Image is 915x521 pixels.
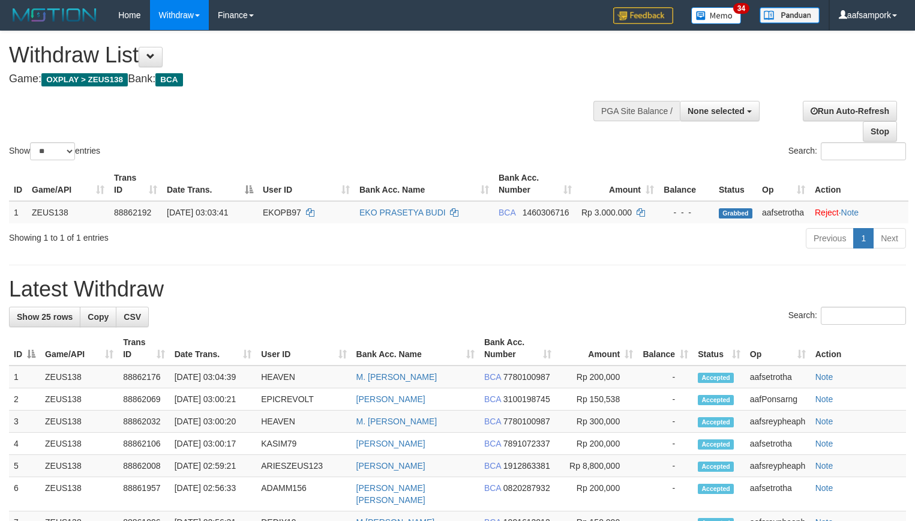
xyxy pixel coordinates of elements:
[9,331,40,366] th: ID: activate to sort column descending
[40,433,118,455] td: ZEUS138
[693,331,745,366] th: Status: activate to sort column ascending
[484,372,501,382] span: BCA
[155,73,182,86] span: BCA
[9,477,40,511] td: 6
[593,101,680,121] div: PGA Site Balance /
[162,167,258,201] th: Date Trans.: activate to sort column descending
[9,73,598,85] h4: Game: Bank:
[9,167,27,201] th: ID
[484,417,501,426] span: BCA
[757,167,810,201] th: Op: activate to sort column ascending
[118,455,170,477] td: 88862008
[170,477,257,511] td: [DATE] 02:56:33
[698,373,734,383] span: Accepted
[9,201,27,223] td: 1
[356,372,437,382] a: M. [PERSON_NAME]
[556,366,638,388] td: Rp 200,000
[659,167,714,201] th: Balance
[714,167,757,201] th: Status
[359,208,446,217] a: EKO PRASETYA BUDI
[30,142,75,160] select: Showentries
[484,483,501,493] span: BCA
[556,388,638,411] td: Rp 150,538
[80,307,116,327] a: Copy
[503,417,550,426] span: Copy 7780100987 to clipboard
[118,477,170,511] td: 88861957
[503,439,550,448] span: Copy 7891072337 to clipboard
[680,101,760,121] button: None selected
[263,208,301,217] span: EKOPB97
[556,455,638,477] td: Rp 8,800,000
[499,208,515,217] span: BCA
[691,7,742,24] img: Button%20Memo.svg
[745,388,811,411] td: aafPonsarng
[116,307,149,327] a: CSV
[806,228,854,248] a: Previous
[745,366,811,388] td: aafsetrotha
[664,206,709,218] div: - - -
[40,455,118,477] td: ZEUS138
[88,312,109,322] span: Copy
[9,455,40,477] td: 5
[484,439,501,448] span: BCA
[9,6,100,24] img: MOTION_logo.png
[503,372,550,382] span: Copy 7780100987 to clipboard
[841,208,859,217] a: Note
[256,411,351,433] td: HEAVEN
[9,366,40,388] td: 1
[40,388,118,411] td: ZEUS138
[863,121,897,142] a: Stop
[503,394,550,404] span: Copy 3100198745 to clipboard
[40,411,118,433] td: ZEUS138
[118,411,170,433] td: 88862032
[109,167,162,201] th: Trans ID: activate to sort column ascending
[258,167,355,201] th: User ID: activate to sort column ascending
[638,411,693,433] td: -
[810,201,908,223] td: ·
[40,366,118,388] td: ZEUS138
[581,208,632,217] span: Rp 3.000.000
[256,388,351,411] td: EPICREVOLT
[719,208,752,218] span: Grabbed
[821,142,906,160] input: Search:
[638,366,693,388] td: -
[9,307,80,327] a: Show 25 rows
[27,201,109,223] td: ZEUS138
[698,395,734,405] span: Accepted
[810,167,908,201] th: Action
[698,439,734,450] span: Accepted
[170,455,257,477] td: [DATE] 02:59:21
[577,167,659,201] th: Amount: activate to sort column ascending
[745,433,811,455] td: aafsetrotha
[745,331,811,366] th: Op: activate to sort column ascending
[484,461,501,471] span: BCA
[356,483,425,505] a: [PERSON_NAME] [PERSON_NAME]
[757,201,810,223] td: aafsetrotha
[256,455,351,477] td: ARIESZEUS123
[556,331,638,366] th: Amount: activate to sort column ascending
[803,101,897,121] a: Run Auto-Refresh
[118,388,170,411] td: 88862069
[815,439,833,448] a: Note
[503,461,550,471] span: Copy 1912863381 to clipboard
[118,433,170,455] td: 88862106
[698,462,734,472] span: Accepted
[556,477,638,511] td: Rp 200,000
[356,439,425,448] a: [PERSON_NAME]
[9,227,372,244] div: Showing 1 to 1 of 1 entries
[17,312,73,322] span: Show 25 rows
[118,366,170,388] td: 88862176
[638,477,693,511] td: -
[170,411,257,433] td: [DATE] 03:00:20
[167,208,228,217] span: [DATE] 03:03:41
[873,228,906,248] a: Next
[815,372,833,382] a: Note
[853,228,874,248] a: 1
[170,433,257,455] td: [DATE] 03:00:17
[170,366,257,388] td: [DATE] 03:04:39
[118,331,170,366] th: Trans ID: activate to sort column ascending
[745,477,811,511] td: aafsetrotha
[688,106,745,116] span: None selected
[170,388,257,411] td: [DATE] 03:00:21
[170,331,257,366] th: Date Trans.: activate to sort column ascending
